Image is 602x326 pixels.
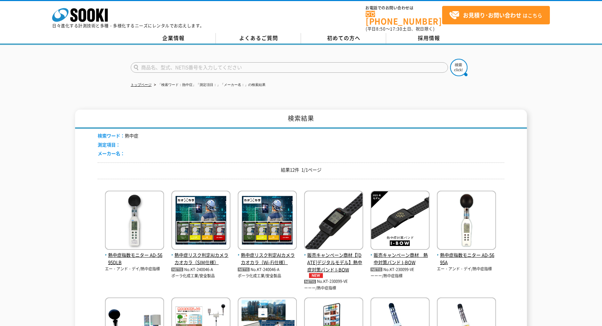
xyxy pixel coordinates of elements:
[304,278,363,285] p: No.KT-230099-VE
[238,191,297,252] img: カオカラ（Wi-Fi仕様）
[98,150,125,157] span: メーカー名：
[386,33,471,43] a: 採用情報
[75,110,527,129] h1: 検索結果
[304,191,363,252] img: I-BOW
[238,266,297,273] p: No.KT-240046-A
[450,59,467,76] img: btn_search.png
[366,6,442,10] span: お電話でのお問い合わせは
[153,81,266,89] li: 「検索ワード：熱中症」「測定項目：」「メーカー名：」の検索結果
[98,132,138,140] li: 熱中症
[171,191,230,252] img: カオカラ（SIM仕様）
[304,244,363,278] a: 販売キャンペーン商材【[DATE]デジタルモデル】熱中症対策バンド I-BOWNEW
[98,141,120,148] span: 測定項目：
[371,244,430,266] a: 販売キャンペーン商材 熱中対策バンド I-BOW
[98,166,504,174] p: 結果12件 1/1ページ
[171,252,230,266] span: 熱中症リスク判定AIカメラ カオカラ（SIM仕様）
[371,266,430,273] p: No.KT-230099-VE
[304,285,363,291] p: ーーー/熱中症指標
[52,24,204,28] p: 日々進化する計測技術と多種・多様化するニーズにレンタルでお応えします。
[327,34,360,42] span: 初めての方へ
[105,244,164,266] a: 熱中症指数モニター AD-5695DLB
[238,244,297,266] a: 熱中症リスク判定AIカメラ カオカラ（Wi-Fi仕様）
[216,33,301,43] a: よくあるご質問
[437,266,496,272] p: エー・アンド・デイ/熱中症指標
[131,83,152,87] a: トップページ
[437,191,496,252] img: AD-5695A
[171,273,230,279] p: ポーラ化成工業/安全製品
[366,11,442,25] a: [PHONE_NUMBER]
[238,273,297,279] p: ポーラ化成工業/安全製品
[301,33,386,43] a: 初めての方へ
[238,252,297,266] span: 熱中症リスク判定AIカメラ カオカラ（Wi-Fi仕様）
[371,273,430,279] p: ーーー/熱中症指標
[105,266,164,272] p: エー・アンド・デイ/熱中症指標
[98,132,125,139] span: 検索ワード：
[463,11,521,19] strong: お見積り･お問い合わせ
[390,26,402,32] span: 17:30
[307,273,325,278] img: NEW
[366,26,434,32] span: (平日 ～ 土日、祝日除く)
[131,62,448,73] input: 商品名、型式、NETIS番号を入力してください
[437,252,496,266] span: 熱中症指数モニター AD-5695A
[371,191,430,252] img: I-BOW
[171,244,230,266] a: 熱中症リスク判定AIカメラ カオカラ（SIM仕様）
[131,33,216,43] a: 企業情報
[442,6,550,24] a: お見積り･お問い合わせはこちら
[105,191,164,252] img: AD-5695DLB
[304,252,363,278] span: 販売キャンペーン商材【[DATE]デジタルモデル】熱中症対策バンド I-BOW
[376,26,386,32] span: 8:50
[371,252,430,266] span: 販売キャンペーン商材 熱中対策バンド I-BOW
[449,10,542,21] span: はこちら
[171,266,230,273] p: No.KT-240046-A
[105,252,164,266] span: 熱中症指数モニター AD-5695DLB
[437,244,496,266] a: 熱中症指数モニター AD-5695A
